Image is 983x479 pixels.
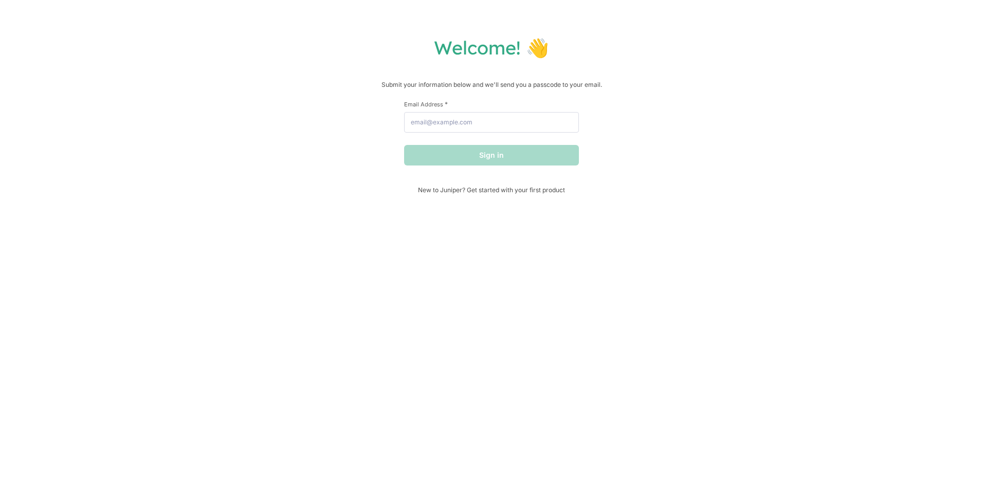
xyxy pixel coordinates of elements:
[404,100,579,108] label: Email Address
[404,186,579,194] span: New to Juniper? Get started with your first product
[10,36,973,59] h1: Welcome! 👋
[10,80,973,90] p: Submit your information below and we'll send you a passcode to your email.
[404,112,579,133] input: email@example.com
[445,100,448,108] span: This field is required.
